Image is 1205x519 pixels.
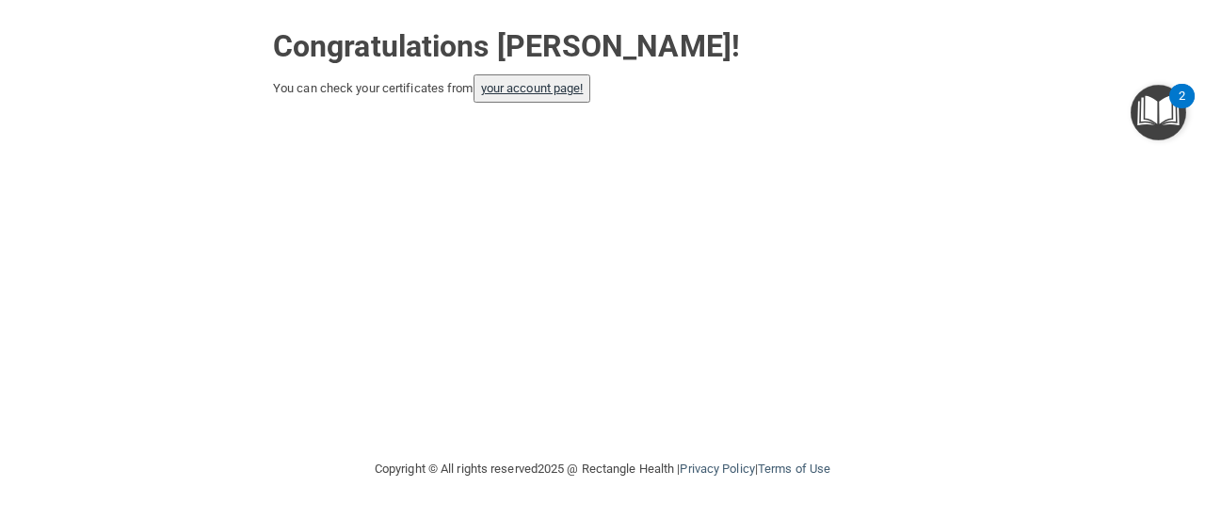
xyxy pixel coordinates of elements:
[481,81,584,95] a: your account page!
[273,74,932,103] div: You can check your certificates from
[680,462,754,476] a: Privacy Policy
[1179,96,1185,121] div: 2
[1131,85,1186,140] button: Open Resource Center, 2 new notifications
[273,28,740,64] strong: Congratulations [PERSON_NAME]!
[259,439,946,499] div: Copyright © All rights reserved 2025 @ Rectangle Health | |
[758,462,830,476] a: Terms of Use
[474,74,591,103] button: your account page!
